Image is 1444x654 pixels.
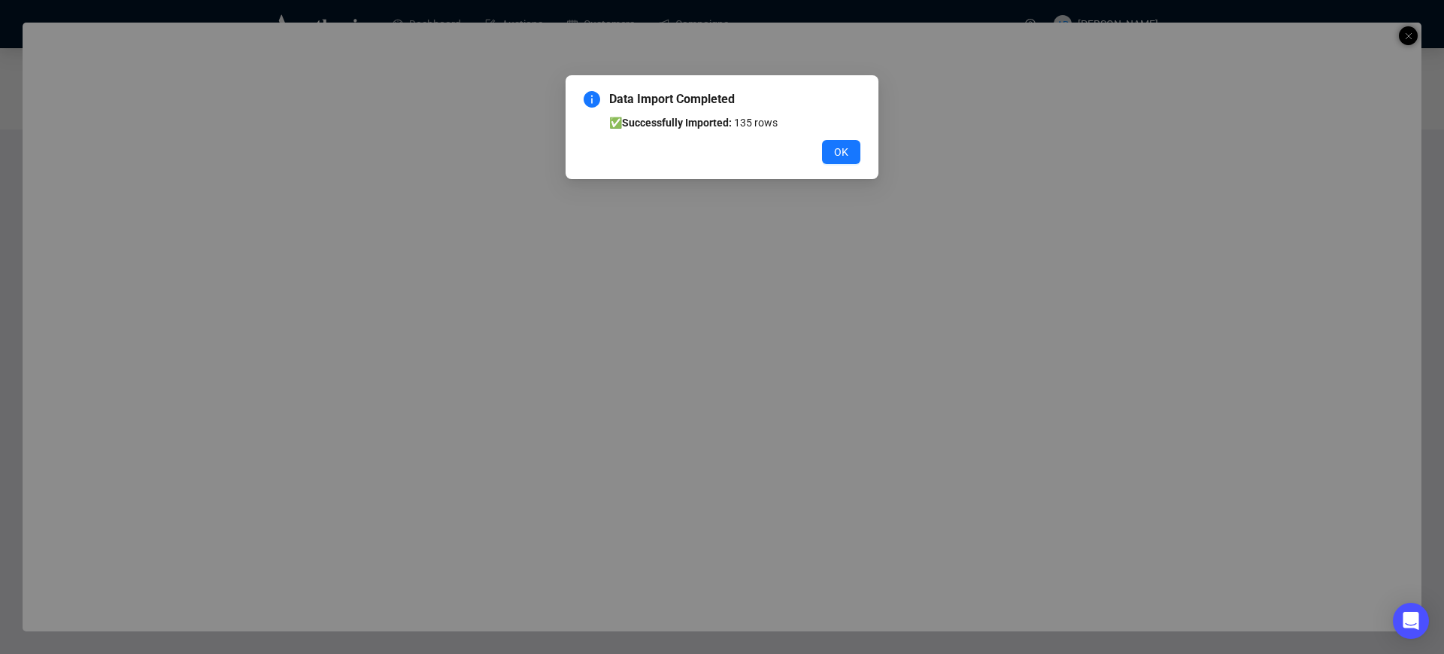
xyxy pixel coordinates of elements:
[834,144,848,160] span: OK
[584,91,600,108] span: info-circle
[822,140,860,164] button: OK
[609,90,860,108] span: Data Import Completed
[622,117,732,129] b: Successfully Imported:
[609,114,860,131] li: ✅ 135 rows
[1393,603,1429,639] div: Open Intercom Messenger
